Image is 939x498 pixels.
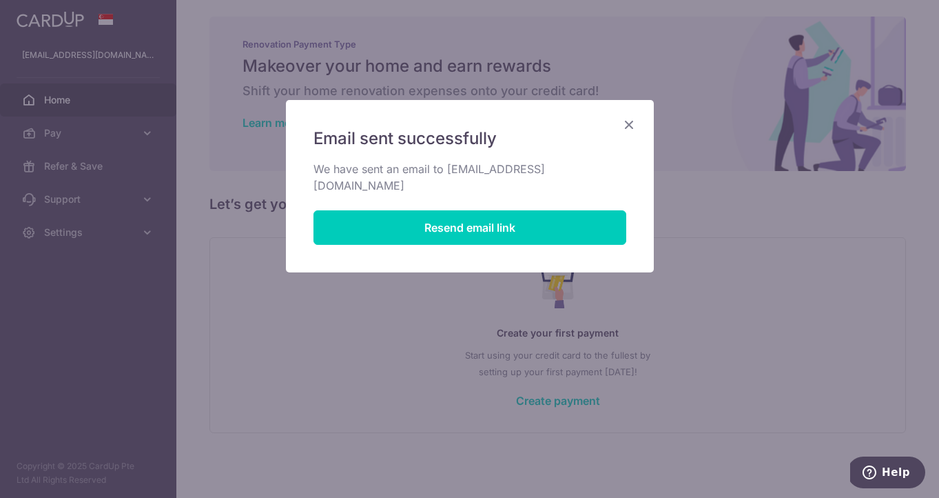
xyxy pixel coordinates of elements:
iframe: Opens a widget where you can find more information [850,457,925,491]
p: We have sent an email to [EMAIL_ADDRESS][DOMAIN_NAME] [313,161,626,194]
button: Close [621,117,637,133]
span: Email sent successfully [313,128,497,150]
button: Resend email link [313,210,626,245]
